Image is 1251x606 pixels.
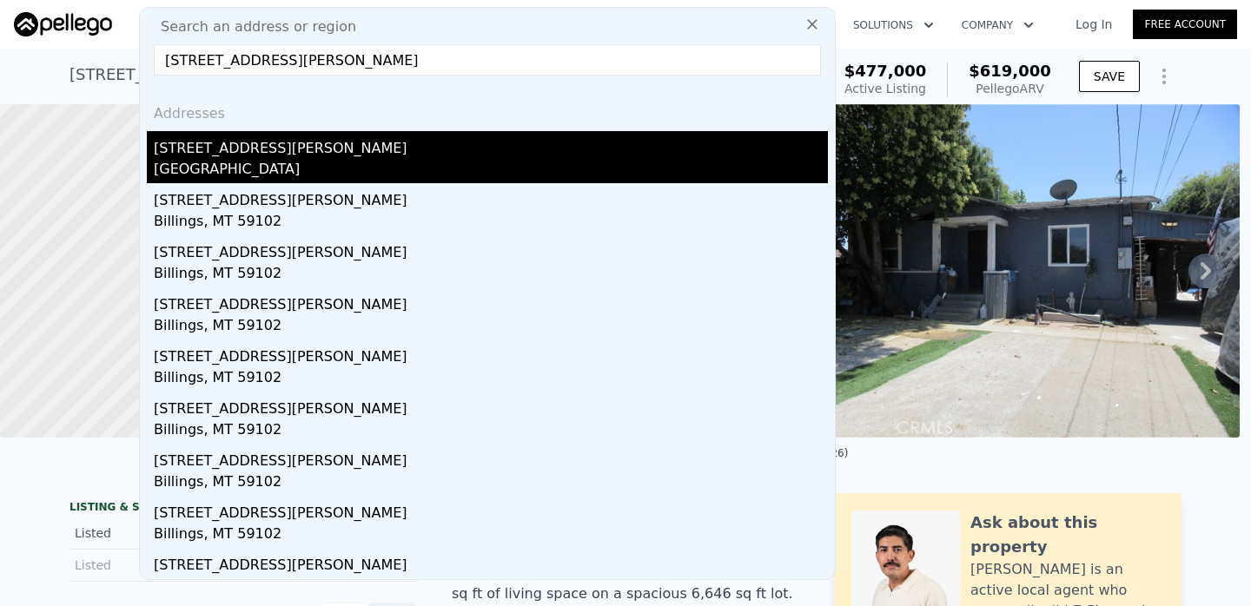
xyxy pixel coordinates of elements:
[147,16,356,37] span: Search an address or region
[154,287,828,315] div: [STREET_ADDRESS][PERSON_NAME]
[844,62,927,80] span: $477,000
[154,44,821,76] input: Enter an address, city, region, neighborhood or zip code
[154,131,828,159] div: [STREET_ADDRESS][PERSON_NAME]
[969,80,1051,97] div: Pellego ARV
[795,104,1240,438] img: Sale: 167121074 Parcel: 45711087
[948,10,1048,41] button: Company
[69,500,417,517] div: LISTING & SALE HISTORY
[839,10,948,41] button: Solutions
[969,62,1051,80] span: $619,000
[154,548,828,576] div: [STREET_ADDRESS][PERSON_NAME]
[154,471,828,496] div: Billings, MT 59102
[154,339,828,367] div: [STREET_ADDRESS][PERSON_NAME]
[1079,61,1140,92] button: SAVE
[14,12,112,36] img: Pellego
[154,524,828,548] div: Billings, MT 59102
[75,524,229,542] div: Listed
[69,63,384,87] div: [STREET_ADDRESS] , Pomona , CA 91766
[1133,10,1237,39] a: Free Account
[154,159,828,183] div: [GEOGRAPHIC_DATA]
[154,419,828,444] div: Billings, MT 59102
[844,82,926,96] span: Active Listing
[970,510,1164,559] div: Ask about this property
[154,235,828,263] div: [STREET_ADDRESS][PERSON_NAME]
[154,211,828,235] div: Billings, MT 59102
[1055,16,1133,33] a: Log In
[154,496,828,524] div: [STREET_ADDRESS][PERSON_NAME]
[154,576,828,600] div: Billings, MT 59102
[1147,59,1181,94] button: Show Options
[147,89,828,131] div: Addresses
[154,315,828,339] div: Billings, MT 59102
[154,183,828,211] div: [STREET_ADDRESS][PERSON_NAME]
[154,444,828,471] div: [STREET_ADDRESS][PERSON_NAME]
[154,367,828,392] div: Billings, MT 59102
[154,392,828,419] div: [STREET_ADDRESS][PERSON_NAME]
[75,557,229,574] div: Listed
[154,263,828,287] div: Billings, MT 59102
